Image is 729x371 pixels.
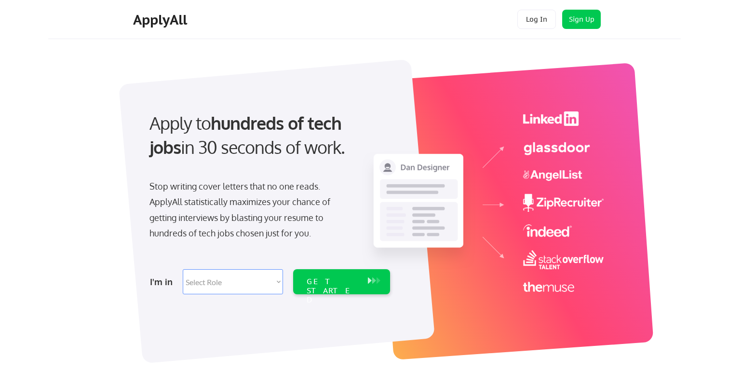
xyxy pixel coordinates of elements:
button: Sign Up [562,10,601,29]
div: Apply to in 30 seconds of work. [149,111,386,160]
div: I'm in [150,274,177,289]
div: Stop writing cover letters that no one reads. ApplyAll statistically maximizes your chance of get... [149,179,348,241]
div: GET STARTED [307,277,358,305]
strong: hundreds of tech jobs [149,112,346,158]
div: ApplyAll [133,12,190,28]
button: Log In [517,10,556,29]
